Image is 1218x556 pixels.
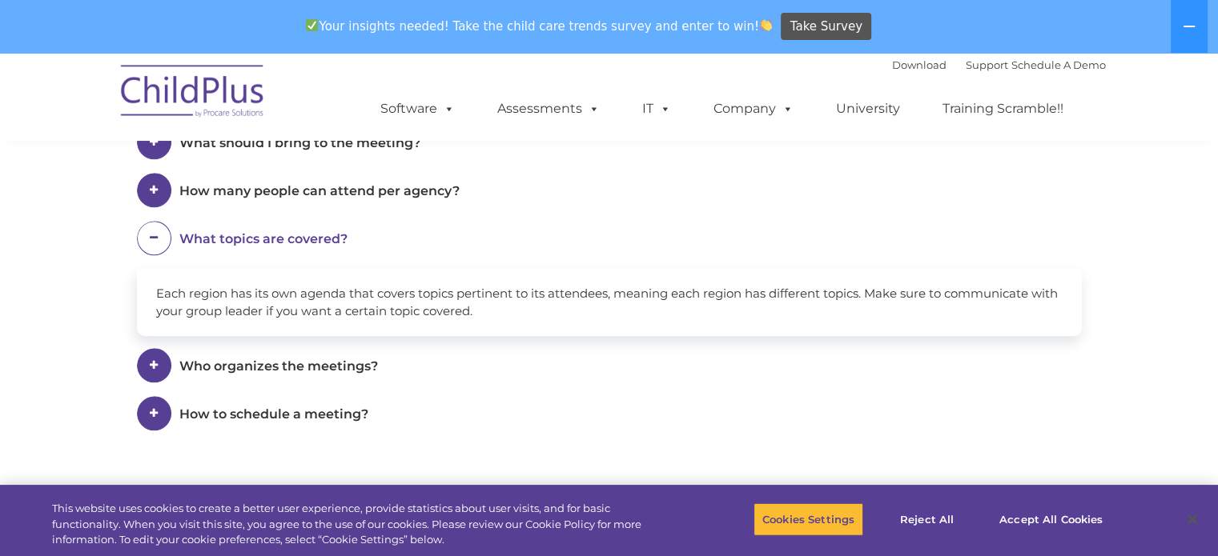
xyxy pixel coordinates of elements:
span: Each region has its own agenda that covers topics pertinent to its attendees, meaning each region... [156,286,1058,318]
span: How to schedule a meeting? [179,406,368,422]
button: Reject All [877,502,977,536]
a: Schedule A Demo [1011,58,1106,71]
a: Assessments [481,93,616,125]
div: This website uses cookies to create a better user experience, provide statistics about user visit... [52,501,670,548]
a: Company [697,93,810,125]
img: ChildPlus by Procare Solutions [113,54,273,134]
a: University [820,93,916,125]
img: 👏 [760,19,772,31]
img: ✅ [306,19,318,31]
span: What topics are covered? [179,231,348,246]
a: Download [892,58,947,71]
button: Cookies Settings [754,502,863,536]
a: Take Survey [781,13,871,41]
button: Accept All Cookies [991,502,1111,536]
font: | [892,58,1106,71]
a: Software [364,93,471,125]
span: Who organizes the meetings? [179,358,378,374]
span: What should I bring to the meeting? [179,135,420,150]
span: Your insights needed! Take the child care trends survey and enter to win! [299,10,779,42]
span: Take Survey [790,13,862,41]
a: IT [626,93,687,125]
a: Training Scramble!! [927,93,1079,125]
a: Support [966,58,1008,71]
button: Close [1175,502,1210,537]
span: How many people can attend per agency? [179,183,460,198]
